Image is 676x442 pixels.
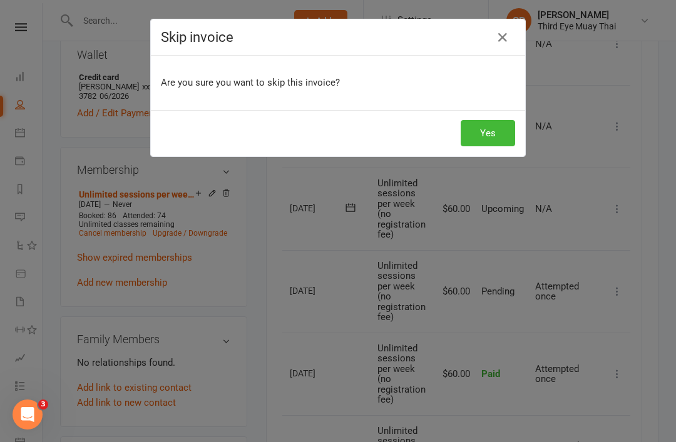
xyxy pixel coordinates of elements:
button: Close [493,28,513,48]
button: Yes [461,120,515,146]
span: Are you sure you want to skip this invoice? [161,77,340,88]
h4: Skip invoice [161,29,515,45]
span: 3 [38,399,48,409]
iframe: Intercom live chat [13,399,43,429]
